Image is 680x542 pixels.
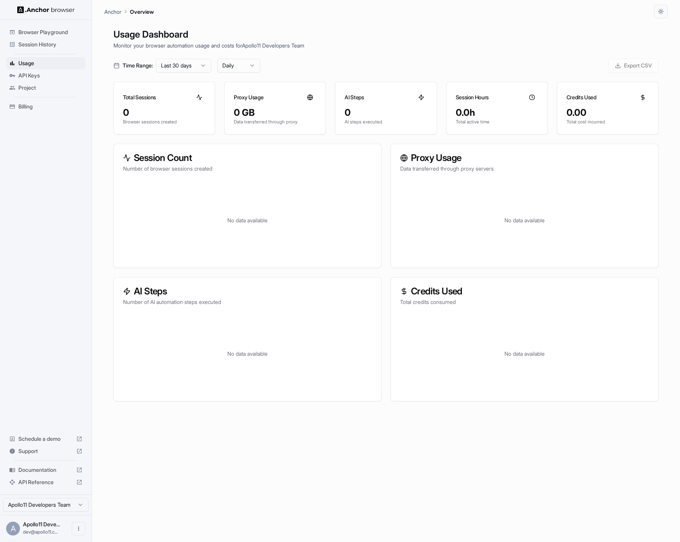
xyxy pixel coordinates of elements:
span: Support [18,447,73,455]
p: Browser sessions created [123,119,205,125]
span: API Reference [18,478,73,486]
div: Support [6,445,85,457]
nav: breadcrumb [104,7,154,16]
span: dev@apollo11.co.jp [23,529,58,535]
p: Data transferred through proxy [234,119,316,125]
p: AI steps executed [345,119,427,125]
h3: Proxy Usage [400,153,649,163]
p: Overview [130,8,154,16]
p: Number of AI automation steps executed [123,298,372,306]
button: Open menu [72,522,85,535]
span: API Keys [18,72,82,79]
p: Number of browser sessions created [123,165,372,172]
h3: Total Sessions [123,94,156,101]
div: No data available [400,182,649,258]
img: Anchor Logo [17,6,75,13]
span: Browser Playground [18,28,82,36]
div: Documentation [6,464,85,476]
p: Data transferred through proxy servers [400,165,649,172]
p: Monitor your browser automation usage and costs for Apollo11 Developers Team [113,41,659,49]
div: 0 [123,107,205,119]
div: Session History [6,38,85,51]
div: Project [6,82,85,94]
div: No data available [400,315,649,392]
span: Billing [18,103,82,110]
h3: AI Steps [123,287,372,296]
div: API Reference [6,476,85,488]
div: No data available [123,182,372,258]
p: Total active time [456,119,538,125]
h3: Session Count [123,153,372,163]
p: Anchor [104,8,122,16]
h3: AI Steps [345,94,364,101]
div: Usage [6,57,85,69]
h3: Credits Used [400,287,649,296]
div: Browser Playground [6,26,85,38]
div: A [6,522,20,535]
div: 0.0h [456,107,538,119]
div: API Keys [6,69,85,82]
span: Session History [18,41,82,48]
span: Time Range: [123,62,153,69]
span: Schedule a demo [18,435,73,443]
div: Billing [6,100,85,113]
p: Total cost incurred [567,119,649,125]
p: Total credits consumed [400,298,649,306]
div: No data available [123,315,372,392]
h3: Proxy Usage [234,94,263,101]
span: Documentation [18,466,73,474]
div: 0.00 [567,107,649,119]
span: Project [18,84,82,92]
div: Schedule a demo [6,433,85,445]
div: 0 [345,107,427,119]
h3: Session Hours [456,94,489,101]
h1: Usage Dashboard [113,28,659,41]
span: Apollo11 Developers [23,521,60,527]
h3: Credits Used [567,94,596,101]
div: 0 GB [234,107,316,119]
span: Usage [18,59,82,67]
